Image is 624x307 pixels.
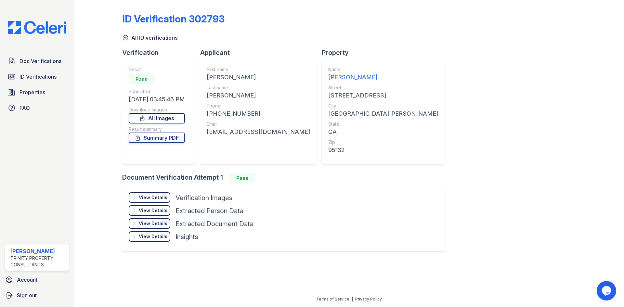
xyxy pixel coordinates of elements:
div: Pass [229,173,255,183]
div: Verification Images [175,193,232,202]
div: Applicant [200,48,322,57]
div: [PERSON_NAME] [10,247,66,255]
div: Result summary [129,126,185,133]
div: CA [328,127,438,136]
div: [PERSON_NAME] [207,91,310,100]
div: [STREET_ADDRESS] [328,91,438,100]
div: [EMAIL_ADDRESS][DOMAIN_NAME] [207,127,310,136]
a: Summary PDF [129,133,185,143]
div: View Details [139,220,167,227]
a: Sign out [3,289,71,302]
div: ID Verification 302793 [122,13,225,25]
a: Properties [5,86,69,99]
div: Extracted Document Data [175,219,253,228]
div: Zip [328,139,438,146]
a: FAQ [5,101,69,114]
div: Insights [175,232,198,241]
div: Document Verification Attempt 1 [122,173,450,183]
a: All ID verifications [122,34,178,42]
div: Pass [129,74,155,84]
div: Name [328,66,438,73]
div: Property [322,48,450,57]
img: CE_Logo_Blue-a8612792a0a2168367f1c8372b55b34899dd931a85d93a1a3d3e32e68fde9ad4.png [3,21,71,34]
div: [PERSON_NAME] [328,73,438,82]
div: Last name [207,84,310,91]
div: View Details [139,207,167,214]
div: Extracted Person Data [175,206,243,215]
div: View Details [139,194,167,201]
span: Account [17,276,37,284]
div: Trinity Property Consultants [10,255,66,268]
div: State [328,121,438,127]
div: Phone [207,103,310,109]
div: City [328,103,438,109]
a: Name [PERSON_NAME] [328,66,438,82]
div: | [352,297,353,301]
div: Submitted [129,88,185,95]
div: View Details [139,233,167,240]
span: Doc Verifications [19,57,61,65]
div: [GEOGRAPHIC_DATA][PERSON_NAME] [328,109,438,118]
iframe: chat widget [597,281,617,301]
div: Email [207,121,310,127]
span: Sign out [17,291,37,299]
a: All Images [129,113,185,123]
a: ID Verifications [5,70,69,83]
div: [PHONE_NUMBER] [207,109,310,118]
div: [DATE] 03:45:46 PM [129,95,185,104]
span: ID Verifications [19,73,57,81]
a: Doc Verifications [5,55,69,68]
div: Result [129,66,185,73]
div: Download Images [129,107,185,113]
a: Terms of Service [316,297,349,301]
div: Street [328,84,438,91]
a: Privacy Policy [355,297,382,301]
div: 95132 [328,146,438,155]
span: Properties [19,88,45,96]
div: Verification [122,48,200,57]
div: [PERSON_NAME] [207,73,310,82]
div: First name [207,66,310,73]
span: FAQ [19,104,30,112]
a: Account [3,273,71,286]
